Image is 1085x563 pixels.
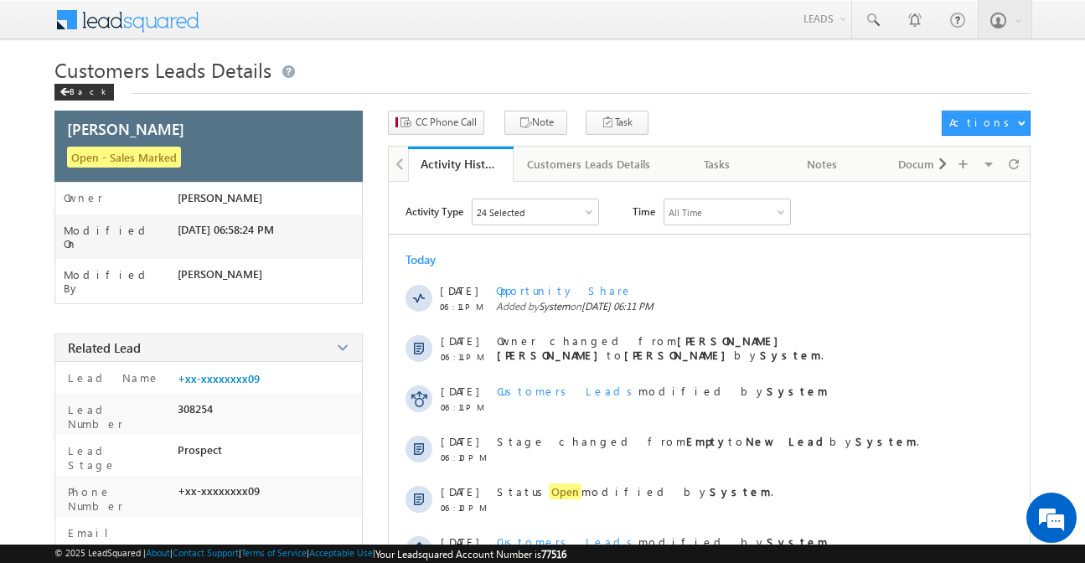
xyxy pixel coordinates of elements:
[54,84,114,101] div: Back
[67,118,184,139] span: [PERSON_NAME]
[496,283,633,297] span: Opportunity Share
[679,154,756,174] div: Tasks
[441,484,478,498] span: [DATE]
[760,348,821,362] strong: System
[146,547,170,558] a: About
[54,547,566,560] span: © 2025 LeadSquared | | | | |
[441,535,478,549] span: [DATE]
[173,547,239,558] a: Contact Support
[497,483,773,499] span: Status modified by .
[942,111,1031,136] button: Actions
[497,333,787,362] strong: [PERSON_NAME] [PERSON_NAME]
[541,548,566,560] span: 77516
[64,402,171,431] label: Lead Number
[388,111,484,135] button: CC Phone Call
[624,348,734,362] strong: [PERSON_NAME]
[416,115,477,130] span: CC Phone Call
[178,484,260,498] span: +xx-xxxxxxxx09
[64,370,160,385] label: Lead Name
[64,525,121,540] label: Email
[375,548,566,560] span: Your Leadsquared Account Number is
[441,452,491,462] span: 06:10 PM
[514,147,665,182] a: Customers Leads Details
[440,302,490,312] span: 06:11 PM
[889,154,966,174] div: Documents
[527,154,650,174] div: Customers Leads Details
[440,283,478,297] span: [DATE]
[586,111,648,135] button: Task
[421,156,501,172] div: Activity History
[406,199,463,224] span: Activity Type
[64,443,171,472] label: Lead Stage
[504,111,567,135] button: Note
[241,547,307,558] a: Terms of Service
[581,300,654,312] span: [DATE] 06:11 PM
[876,147,981,182] a: Documents
[549,483,581,499] span: Open
[497,384,828,398] span: modified by
[441,333,478,348] span: [DATE]
[710,484,771,498] strong: System
[477,207,524,218] div: 24 Selected
[441,352,491,362] span: 06:11 PM
[68,339,141,356] span: Related Lead
[178,372,260,385] a: +xx-xxxxxxxx09
[64,191,103,204] label: Owner
[406,251,460,267] div: Today
[441,503,491,513] span: 06:10 PM
[441,434,478,448] span: [DATE]
[497,384,638,398] span: Customers Leads
[665,147,771,182] a: Tasks
[767,384,828,398] strong: System
[64,268,178,295] label: Modified By
[767,535,828,549] strong: System
[497,535,828,549] span: modified by
[497,434,919,448] span: Stage changed from to by .
[54,56,271,83] span: Customers Leads Details
[746,434,829,448] strong: New Lead
[408,147,514,182] a: Activity History
[497,333,824,362] span: Owner changed from to by .
[178,191,262,204] span: [PERSON_NAME]
[633,199,655,224] span: Time
[178,267,262,281] span: [PERSON_NAME]
[539,300,570,312] span: System
[309,547,373,558] a: Acceptable Use
[67,147,181,168] span: Open - Sales Marked
[949,115,1015,130] div: Actions
[64,224,178,251] label: Modified On
[686,434,728,448] strong: Empty
[64,484,171,513] label: Phone Number
[669,207,702,218] div: All Time
[497,535,638,549] span: Customers Leads
[441,402,491,412] span: 06:11 PM
[178,443,222,457] span: Prospect
[855,434,917,448] strong: System
[783,154,860,174] div: Notes
[441,384,478,398] span: [DATE]
[496,300,984,312] span: Added by on
[770,147,876,182] a: Notes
